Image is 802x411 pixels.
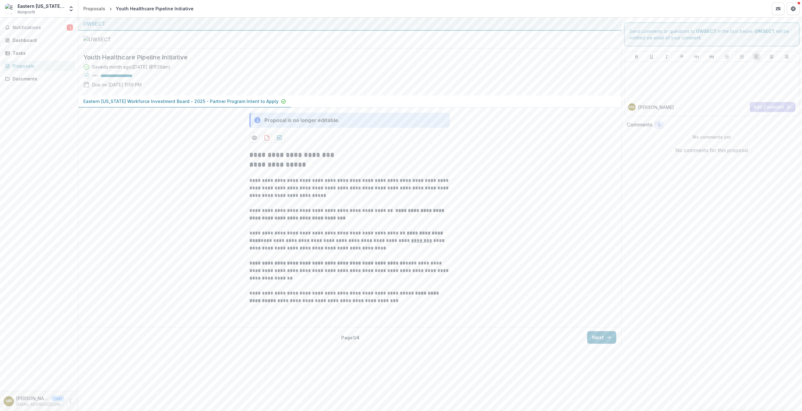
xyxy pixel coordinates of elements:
span: 1 [67,24,73,31]
strong: UWSECT [696,28,716,34]
button: Underline [648,53,655,60]
button: Heading 1 [693,53,700,60]
button: Heading 2 [708,53,716,60]
span: 0 [658,122,660,128]
a: Documents [3,74,76,84]
div: Eastern [US_STATE] Workforce Investment Board [18,3,64,9]
h2: Youth Healthcare Pipeline Initiative [83,54,606,61]
p: User [51,396,64,401]
div: Proposals [13,63,70,69]
button: Open entity switcher [67,3,76,15]
p: 100 % [92,74,98,78]
div: Youth Healthcare Pipeline Initiative [116,5,194,12]
button: Add Comment [750,102,795,112]
button: Partners [772,3,784,15]
button: Align Left [753,53,760,60]
button: Bullet List [723,53,731,60]
button: Preview 3a0fde19-08fa-46cc-8fc3-797bca59f669-0.pdf [249,133,259,143]
a: Proposals [3,61,76,71]
button: Get Help [787,3,799,15]
p: No comments for this proposal [675,146,748,154]
div: Dashboard [13,37,70,44]
span: Nonprofit [18,9,35,15]
p: No comments yet [627,134,797,140]
div: Saved a month ago ( [DATE] @ 11:29am ) [92,64,170,70]
button: Ordered List [738,53,746,60]
button: Italicize [663,53,670,60]
button: Bold [633,53,640,60]
button: Strike [678,53,685,60]
button: More [67,398,74,405]
div: UWSECT [83,20,616,28]
nav: breadcrumb [81,4,196,13]
button: Align Center [768,53,775,60]
button: Notifications1 [3,23,76,33]
span: Notifications [13,25,67,30]
p: [PERSON_NAME] [638,104,674,110]
strong: UWSECT [754,28,775,34]
button: Next [587,331,616,344]
button: download-proposal [262,133,272,143]
p: Page 1 / 4 [341,334,359,341]
div: Michael Nogelo [6,399,12,403]
div: Documents [13,75,70,82]
a: Proposals [81,4,108,13]
div: Tasks [13,50,70,56]
p: [EMAIL_ADDRESS][DOMAIN_NAME] [16,402,64,407]
div: Proposal is no longer editable. [264,116,340,124]
p: Due on [DATE] 11:59 PM [92,81,142,88]
button: Align Right [783,53,790,60]
h2: Comments [627,122,652,128]
button: download-proposal [274,133,284,143]
div: Proposals [83,5,105,12]
a: Dashboard [3,35,76,45]
a: Tasks [3,48,76,58]
img: UWSECT [83,36,146,43]
p: Eastern [US_STATE] Workforce Investment Board - 2025 - Partner Program Intent to Apply [83,98,279,105]
div: Send comments or questions to in the box below. will be notified via email of your comment. [624,23,800,46]
div: Michael Nogelo [629,105,634,109]
img: Eastern Connecticut Workforce Investment Board [5,4,15,14]
p: [PERSON_NAME] [16,395,49,402]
